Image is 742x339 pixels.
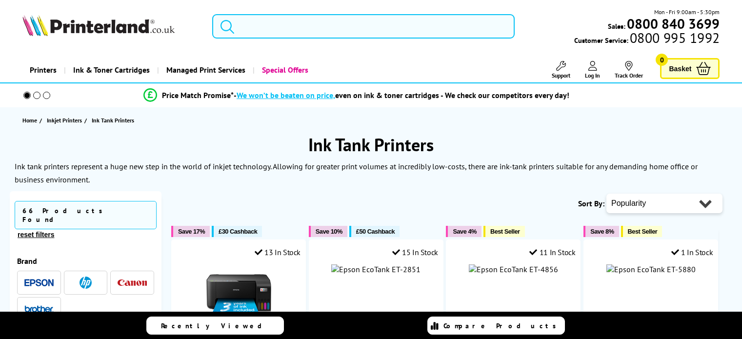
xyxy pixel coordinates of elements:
[253,58,316,82] a: Special Offers
[552,72,570,79] span: Support
[583,226,619,237] button: Save 8%
[22,15,200,38] a: Printerland Logo
[146,317,284,335] a: Recently Viewed
[202,264,275,338] img: Epson EcoTank ET-2862
[22,58,64,82] a: Printers
[15,161,698,184] p: Ink tank printers represent a huge new step in the world of inkjet technology. Allowing for great...
[118,279,147,286] img: Canon
[574,33,720,45] span: Customer Service:
[171,226,210,237] button: Save 17%
[443,321,562,330] span: Compare Products
[47,115,84,125] a: Inkjet Printers
[92,117,134,124] span: Ink Tank Printers
[47,115,82,125] span: Inkjet Printers
[162,90,234,100] span: Price Match Promise*
[157,58,253,82] a: Managed Print Services
[585,72,600,79] span: Log In
[656,54,668,66] span: 0
[483,226,525,237] button: Best Seller
[212,226,262,237] button: £30 Cashback
[469,264,558,274] img: Epson EcoTank ET-4856
[115,276,150,289] button: Canon
[309,226,347,237] button: Save 10%
[349,226,400,237] button: £50 Cashback
[234,90,569,100] div: - even on ink & toner cartridges - We check our competitors every day!
[628,228,658,235] span: Best Seller
[178,228,205,235] span: Save 17%
[529,247,575,257] div: 11 In Stock
[22,15,175,36] img: Printerland Logo
[17,256,154,266] div: Brand
[21,276,57,289] button: Epson
[64,58,157,82] a: Ink & Toner Cartridges
[24,279,54,286] img: Epson
[356,228,395,235] span: £50 Cashback
[621,226,662,237] button: Best Seller
[10,133,732,156] h1: Ink Tank Printers
[660,58,720,79] a: Basket 0
[219,228,257,235] span: £30 Cashback
[15,230,57,239] button: reset filters
[80,277,92,289] img: HP
[427,317,565,335] a: Compare Products
[5,87,708,104] li: modal_Promise
[446,226,481,237] button: Save 4%
[627,15,720,33] b: 0800 840 3699
[585,61,600,79] a: Log In
[552,61,570,79] a: Support
[490,228,520,235] span: Best Seller
[21,302,57,316] button: Brother
[590,228,614,235] span: Save 8%
[316,228,342,235] span: Save 10%
[392,247,438,257] div: 15 In Stock
[15,201,157,229] span: 66 Products Found
[628,33,720,42] span: 0800 995 1992
[578,199,604,208] span: Sort By:
[669,62,691,75] span: Basket
[625,19,720,28] a: 0800 840 3699
[22,115,40,125] a: Home
[453,228,476,235] span: Save 4%
[615,61,643,79] a: Track Order
[255,247,301,257] div: 13 In Stock
[24,305,54,312] img: Brother
[608,21,625,31] span: Sales:
[671,247,713,257] div: 1 In Stock
[68,276,103,289] button: HP
[654,7,720,17] span: Mon - Fri 9:00am - 5:30pm
[161,321,272,330] span: Recently Viewed
[606,264,696,274] img: Epson EcoTank ET-5880
[331,264,421,274] img: Epson EcoTank ET-2851
[237,90,335,100] span: We won’t be beaten on price,
[73,58,150,82] span: Ink & Toner Cartridges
